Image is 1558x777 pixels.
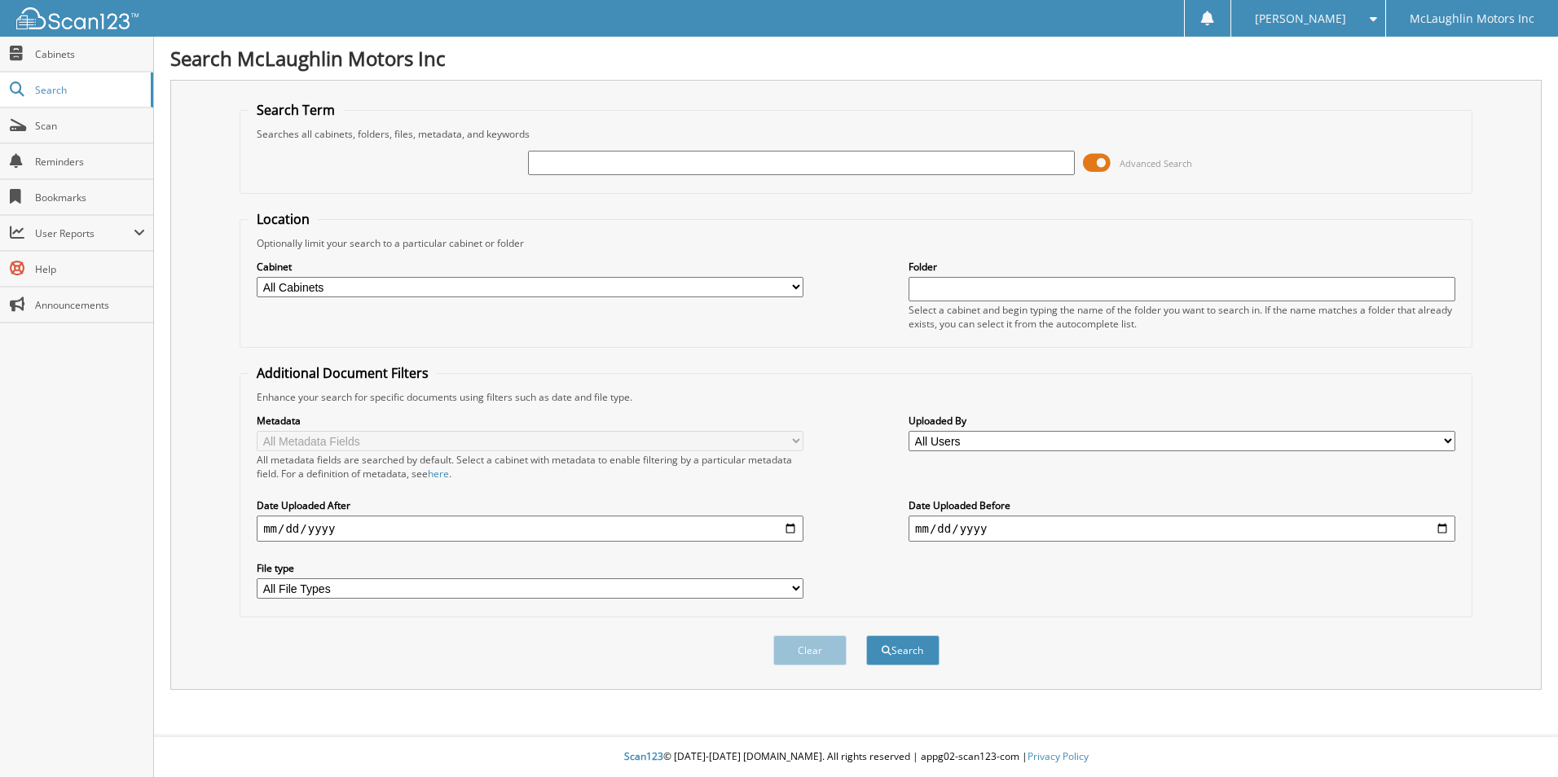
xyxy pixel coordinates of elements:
div: Select a cabinet and begin typing the name of the folder you want to search in. If the name match... [909,303,1455,331]
span: Search [35,83,143,97]
input: end [909,516,1455,542]
button: Clear [773,635,847,665]
span: [PERSON_NAME] [1255,14,1346,24]
legend: Additional Document Filters [249,364,437,382]
label: File type [257,561,803,575]
label: Metadata [257,414,803,428]
span: Advanced Search [1120,157,1192,169]
legend: Search Term [249,101,343,119]
button: Search [866,635,940,665]
label: Date Uploaded After [257,498,803,512]
span: Reminders [35,155,145,169]
div: All metadata fields are searched by default. Select a cabinet with metadata to enable filtering b... [257,453,803,481]
label: Date Uploaded Before [909,498,1455,512]
label: Folder [909,260,1455,274]
span: Announcements [35,298,145,312]
span: Scan123 [624,749,663,763]
label: Uploaded By [909,414,1455,428]
h1: Search McLaughlin Motors Inc [170,45,1542,72]
a: Privacy Policy [1028,749,1089,763]
div: Searches all cabinets, folders, files, metadata, and keywords [249,127,1463,141]
span: Scan [35,119,145,133]
span: Bookmarks [35,191,145,204]
div: Optionally limit your search to a particular cabinet or folder [249,236,1463,250]
span: Help [35,262,145,276]
legend: Location [249,210,318,228]
input: start [257,516,803,542]
div: © [DATE]-[DATE] [DOMAIN_NAME]. All rights reserved | appg02-scan123-com | [154,737,1558,777]
span: McLaughlin Motors Inc [1410,14,1534,24]
div: Enhance your search for specific documents using filters such as date and file type. [249,390,1463,404]
a: here [428,467,449,481]
span: Cabinets [35,47,145,61]
img: scan123-logo-white.svg [16,7,139,29]
span: User Reports [35,226,134,240]
label: Cabinet [257,260,803,274]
